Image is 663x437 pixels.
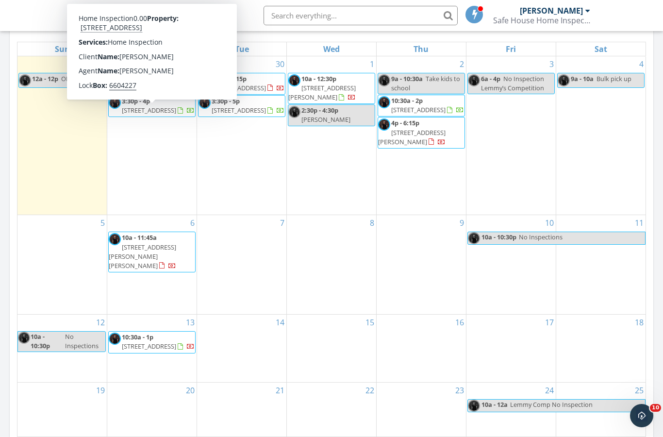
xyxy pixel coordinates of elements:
a: 2:30p - 3:45p [STREET_ADDRESS] [122,74,195,92]
img: img_0706.jpeg [378,74,390,86]
a: Go to October 12, 2025 [94,315,107,330]
img: img_0706.jpeg [19,74,31,86]
a: Go to October 4, 2025 [637,56,646,72]
a: Go to October 9, 2025 [458,215,466,231]
a: 10a - 11:45a [STREET_ADDRESS][PERSON_NAME][PERSON_NAME] [109,233,176,270]
a: Wednesday [321,42,342,56]
a: 10a - 12:15p [STREET_ADDRESS] [198,73,285,95]
a: Sunday [53,42,72,56]
a: Go to October 13, 2025 [184,315,197,330]
span: [STREET_ADDRESS] [212,106,266,115]
span: 10:30a - 2p [391,96,423,105]
td: Go to October 8, 2025 [287,215,377,315]
a: Go to October 14, 2025 [274,315,286,330]
span: [PERSON_NAME] [301,115,350,124]
td: Go to October 3, 2025 [466,56,556,215]
a: Thursday [412,42,431,56]
span: [STREET_ADDRESS][PERSON_NAME][PERSON_NAME] [109,243,176,270]
a: Go to October 1, 2025 [368,56,376,72]
span: 10:30a - 1p [122,333,153,341]
a: 4p - 6:15p [STREET_ADDRESS][PERSON_NAME] [378,118,446,146]
span: [STREET_ADDRESS] [122,342,176,351]
span: OFF [61,74,73,83]
a: 2:30p - 3:45p [STREET_ADDRESS] [108,73,196,95]
span: Take kids to school [391,74,460,92]
a: 10:30a - 2p [STREET_ADDRESS] [378,95,465,117]
span: [STREET_ADDRESS] [212,84,266,92]
a: Go to October 7, 2025 [278,215,286,231]
a: Go to October 16, 2025 [453,315,466,330]
a: Go to October 17, 2025 [543,315,556,330]
a: 10a - 12:15p [STREET_ADDRESS] [212,74,284,92]
a: Go to October 11, 2025 [633,215,646,231]
td: Go to October 22, 2025 [287,382,377,436]
td: Go to October 6, 2025 [107,215,197,315]
td: Go to October 13, 2025 [107,315,197,383]
td: Go to October 7, 2025 [197,215,287,315]
a: Go to October 5, 2025 [99,215,107,231]
td: Go to October 11, 2025 [556,215,646,315]
img: img_0706.jpeg [288,74,300,86]
a: Go to September 30, 2025 [274,56,286,72]
a: 3:30p - 4p [STREET_ADDRESS] [108,95,196,117]
span: 10a - 12:15p [212,74,247,83]
a: Go to October 2, 2025 [458,56,466,72]
a: Go to October 19, 2025 [94,383,107,398]
span: [STREET_ADDRESS] [122,84,176,92]
img: img_0706.jpeg [199,97,211,109]
span: 10a - 12a [481,400,508,412]
a: Tuesday [233,42,251,56]
a: SPECTORA [66,13,174,34]
img: img_0706.jpeg [378,118,390,131]
span: 9a - 10:30a [391,74,423,83]
a: Go to October 18, 2025 [633,315,646,330]
a: Go to October 21, 2025 [274,383,286,398]
a: 10:30a - 1p [STREET_ADDRESS] [108,331,196,353]
td: Go to October 17, 2025 [466,315,556,383]
img: img_0706.jpeg [109,97,121,109]
iframe: Intercom live chat [630,404,653,427]
span: 10a - 10:30p [30,332,63,351]
span: [STREET_ADDRESS][PERSON_NAME] [378,128,446,146]
a: Go to October 24, 2025 [543,383,556,398]
span: 12a - 12p [32,74,58,83]
span: No Inspections [519,233,563,241]
a: Go to September 29, 2025 [184,56,197,72]
a: Friday [504,42,518,56]
span: 4p - 6:15p [391,118,419,127]
td: Go to October 12, 2025 [17,315,107,383]
td: Go to October 14, 2025 [197,315,287,383]
td: Go to October 18, 2025 [556,315,646,383]
input: Search everything... [264,6,458,25]
span: SPECTORA [95,5,174,25]
img: img_0706.jpeg [18,332,30,344]
img: img_0706.jpeg [558,74,570,86]
span: [STREET_ADDRESS] [391,105,446,114]
a: 3:30p - 5p [STREET_ADDRESS] [198,95,285,117]
td: Go to October 9, 2025 [376,215,466,315]
a: Go to October 15, 2025 [364,315,376,330]
td: Go to October 20, 2025 [107,382,197,436]
span: Bulk pick up [597,74,631,83]
a: 10a - 11:45a [STREET_ADDRESS][PERSON_NAME][PERSON_NAME] [108,232,196,272]
td: Go to September 29, 2025 [107,56,197,215]
div: [PERSON_NAME] [520,6,583,16]
a: Go to October 6, 2025 [188,215,197,231]
span: Lemmy Comp No Inspection [510,400,593,409]
span: 2:30p - 4:30p [301,106,338,115]
span: 2:30p - 3:45p [122,74,159,83]
span: No Inspection Lemmy’s Competition [481,74,544,92]
a: Go to October 8, 2025 [368,215,376,231]
span: 6a - 4p [481,74,500,83]
img: img_0706.jpeg [468,232,480,244]
img: img_0706.jpeg [109,233,121,245]
td: Go to October 2, 2025 [376,56,466,215]
a: 3:30p - 4p [STREET_ADDRESS] [122,97,195,115]
a: Go to September 28, 2025 [94,56,107,72]
img: img_0706.jpeg [468,74,480,86]
td: Go to October 5, 2025 [17,215,107,315]
span: 10a - 12:30p [301,74,336,83]
span: 3:30p - 5p [212,97,240,105]
span: 3:30p - 4p [122,97,150,105]
a: Go to October 22, 2025 [364,383,376,398]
